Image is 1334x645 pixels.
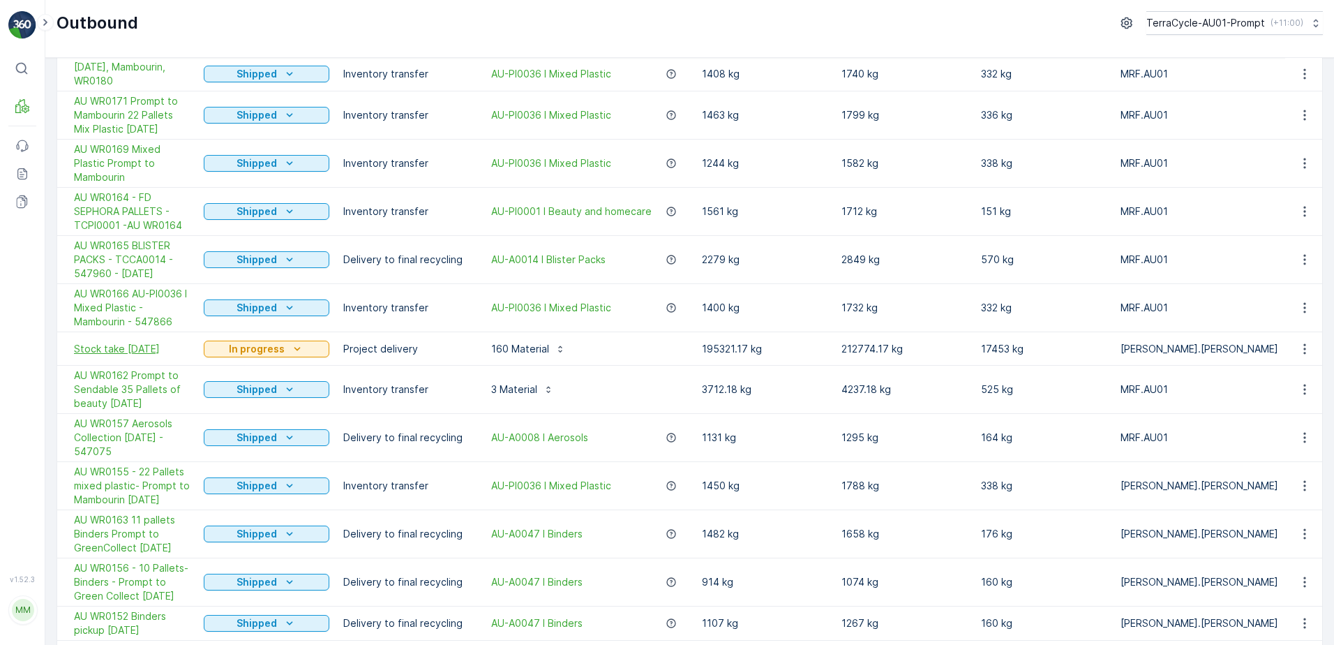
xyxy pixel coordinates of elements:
[74,417,190,459] a: AU WR0157 Aerosols Collection 9/5/25 - 547075
[74,465,190,507] a: AU WR0155 - 22 Pallets mixed plastic- Prompt to Mambourin 2.5.2025
[702,253,827,267] p: 2279 kg
[1121,67,1278,81] p: MRF.AU01
[702,431,827,445] p: 1131 kg
[841,383,967,396] p: 4237.18 kg
[1121,205,1278,218] p: MRF.AU01
[491,616,583,630] span: AU-A0047 I Binders
[981,431,1107,445] p: 164 kg
[343,431,469,445] p: Delivery to final recycling
[702,156,827,170] p: 1244 kg
[841,342,967,356] p: 212774.17 kg
[981,108,1107,122] p: 336 kg
[237,527,277,541] p: Shipped
[204,615,329,632] button: Shipped
[483,338,574,360] button: 160 Material
[204,299,329,316] button: Shipped
[1121,301,1278,315] p: MRF.AU01
[204,66,329,82] button: Shipped
[237,431,277,445] p: Shipped
[8,575,36,584] span: v 1.52.3
[981,575,1107,589] p: 160 kg
[12,275,73,287] span: Net Weight :
[702,108,827,122] p: 1463 kg
[74,465,190,507] span: AU WR0155 - 22 Pallets mixed plastic- Prompt to Mambourin [DATE]
[74,60,190,88] a: 02/07/2025, Mambourin, WR0180
[204,107,329,124] button: Shipped
[74,94,190,136] a: AU WR0171 Prompt to Mambourin 22 Pallets Mix Plastic 19.06.2025
[491,108,611,122] a: AU-PI0036 I Mixed Plastic
[74,321,148,333] span: Pallet Standard
[74,142,190,184] a: AU WR0169 Mixed Plastic Prompt to Mambourin
[57,12,138,34] p: Outbound
[12,599,34,621] div: MM
[841,527,967,541] p: 1658 kg
[841,108,967,122] p: 1799 kg
[59,344,218,356] span: AU-PI0002 I Aluminium flexibles
[1271,17,1303,29] p: ( +11:00 )
[491,253,606,267] a: AU-A0014 I Blister Packs
[8,586,36,634] button: MM
[491,301,611,315] a: AU-PI0036 I Mixed Plastic
[491,527,583,541] a: AU-A0047 I Binders
[8,11,36,39] img: logo
[981,342,1107,356] p: 17453 kg
[491,342,549,356] p: 160 Material
[343,575,469,589] p: Delivery to final recycling
[204,526,329,542] button: Shipped
[702,205,827,218] p: 1561 kg
[204,341,329,357] button: In progress
[981,616,1107,630] p: 160 kg
[841,205,967,218] p: 1712 kg
[491,67,611,81] a: AU-PI0036 I Mixed Plastic
[237,108,277,122] p: Shipped
[483,378,562,401] button: 3 Material
[841,479,967,493] p: 1788 kg
[12,344,59,356] span: Material :
[491,575,583,589] a: AU-A0047 I Binders
[74,609,190,637] a: AU WR0152 Binders pickup 28.4.2025
[74,417,190,459] span: AU WR0157 Aerosols Collection [DATE] - 547075
[1121,431,1278,445] p: MRF.AU01
[74,342,190,356] span: Stock take [DATE]
[491,431,588,445] a: AU-A0008 I Aerosols
[237,616,277,630] p: Shipped
[1121,342,1278,356] p: [PERSON_NAME].[PERSON_NAME]
[981,383,1107,396] p: 525 kg
[491,205,652,218] a: AU-PI0001 I Beauty and homecare
[702,383,827,396] p: 3712.18 kg
[12,298,78,310] span: Tare Weight :
[343,616,469,630] p: Delivery to final recycling
[237,156,277,170] p: Shipped
[12,321,74,333] span: Asset Type :
[702,575,827,589] p: 914 kg
[237,479,277,493] p: Shipped
[12,229,46,241] span: Name :
[1121,575,1278,589] p: [PERSON_NAME].[PERSON_NAME]
[74,287,190,329] a: AU WR0166 AU-PI0036 I Mixed Plastic - Mambourin - 547866
[981,205,1107,218] p: 151 kg
[981,479,1107,493] p: 338 kg
[702,616,827,630] p: 1107 kg
[204,155,329,172] button: Shipped
[841,431,967,445] p: 1295 kg
[237,383,277,396] p: Shipped
[491,479,611,493] a: AU-PI0036 I Mixed Plastic
[343,301,469,315] p: Inventory transfer
[237,253,277,267] p: Shipped
[343,479,469,493] p: Inventory transfer
[981,301,1107,315] p: 332 kg
[74,94,190,136] span: AU WR0171 Prompt to Mambourin 22 Pallets Mix Plastic [DATE]
[12,252,82,264] span: Total Weight :
[74,239,190,281] a: AU WR0165 BLISTER PACKS - TCCA0014 - 547960 - 30.5.25
[74,342,190,356] a: Stock take May 2025
[981,527,1107,541] p: 176 kg
[841,253,967,267] p: 2849 kg
[702,342,827,356] p: 195321.17 kg
[1121,253,1278,267] p: MRF.AU01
